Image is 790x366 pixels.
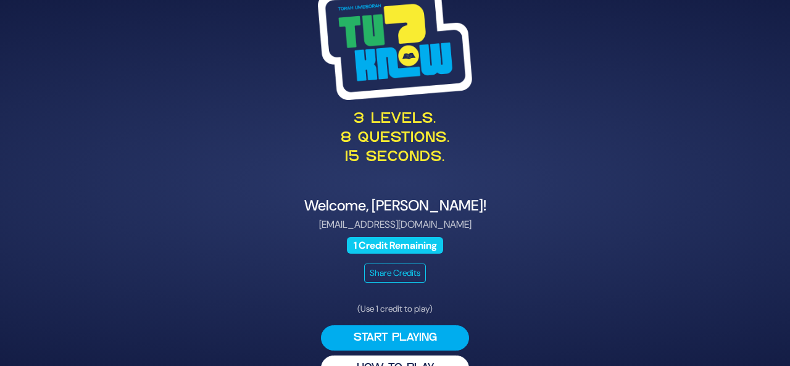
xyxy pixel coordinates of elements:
button: Share Credits [364,264,426,283]
p: [EMAIL_ADDRESS][DOMAIN_NAME] [94,217,696,232]
p: (Use 1 credit to play) [321,302,469,315]
p: 3 levels. 8 questions. 15 seconds. [94,110,696,168]
span: 1 Credit Remaining [347,237,443,254]
h4: Welcome, [PERSON_NAME]! [94,197,696,215]
button: Start Playing [321,325,469,351]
